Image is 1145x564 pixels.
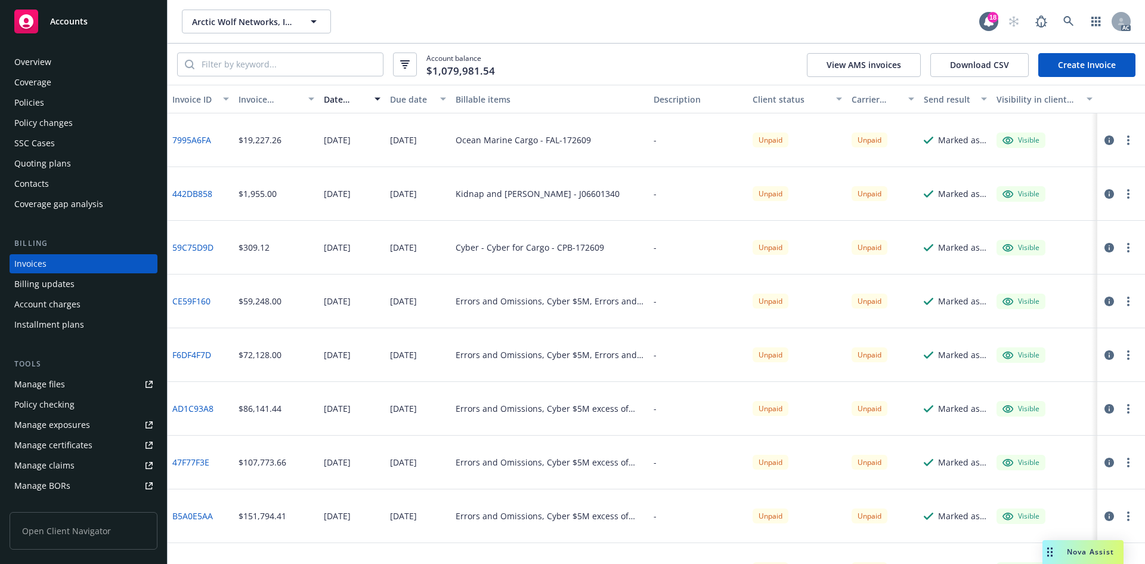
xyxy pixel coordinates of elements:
[14,113,73,132] div: Policy changes
[938,187,987,200] div: Marked as sent
[456,456,644,469] div: Errors and Omissions, Cyber $5M excess of $10M - Excess $5M xs $10M - 711-01-85-49-0001
[456,349,644,361] div: Errors and Omissions, Cyber $5M, Errors and Omissions, Cyber - Excess $5M xs $20M - [PHONE_NUMBER]
[456,510,644,522] div: Errors and Omissions, Cyber $5M excess of $5M - Excess $5M xs $5M - MTE9046549 02
[456,241,604,254] div: Cyber - Cyber for Cargo - CPB-172609
[14,476,70,495] div: Manage BORs
[1029,10,1053,33] a: Report a Bug
[10,174,157,193] a: Contacts
[753,240,788,255] div: Unpaid
[649,85,748,113] button: Description
[14,73,51,92] div: Coverage
[938,295,987,307] div: Marked as sent
[753,508,788,523] div: Unpaid
[239,241,270,254] div: $309.12
[753,401,788,416] div: Unpaid
[654,295,657,307] div: -
[753,93,829,106] div: Client status
[324,93,367,106] div: Date issued
[172,456,209,469] a: 47F77F3E
[1002,511,1039,522] div: Visible
[14,174,49,193] div: Contacts
[1002,242,1039,253] div: Visible
[239,402,281,415] div: $86,141.44
[390,402,417,415] div: [DATE]
[852,294,887,309] div: Unpaid
[14,395,75,414] div: Policy checking
[239,456,286,469] div: $107,773.66
[1042,540,1057,564] div: Drag to move
[324,510,351,522] div: [DATE]
[324,187,351,200] div: [DATE]
[172,93,216,106] div: Invoice ID
[10,238,157,249] div: Billing
[10,375,157,394] a: Manage files
[10,5,157,38] a: Accounts
[10,358,157,370] div: Tools
[234,85,320,113] button: Invoice amount
[10,93,157,112] a: Policies
[172,295,211,307] a: CE59F160
[390,134,417,146] div: [DATE]
[938,510,987,522] div: Marked as sent
[239,93,302,106] div: Invoice amount
[172,134,211,146] a: 7995A6FA
[753,455,788,470] div: Unpaid
[194,53,383,76] input: Filter by keyword...
[10,415,157,434] a: Manage exposures
[172,510,213,522] a: B5A0E5AA
[10,436,157,455] a: Manage certificates
[324,402,351,415] div: [DATE]
[10,134,157,153] a: SSC Cases
[390,187,417,200] div: [DATE]
[456,93,644,106] div: Billable items
[324,134,351,146] div: [DATE]
[182,10,331,33] button: Arctic Wolf Networks, Inc.
[753,294,788,309] div: Unpaid
[852,401,887,416] div: Unpaid
[930,53,1029,77] button: Download CSV
[10,295,157,314] a: Account charges
[426,53,495,75] span: Account balance
[753,132,788,147] div: Unpaid
[14,53,51,72] div: Overview
[385,85,451,113] button: Due date
[938,456,987,469] div: Marked as sent
[1042,540,1124,564] button: Nova Assist
[988,12,998,23] div: 18
[14,275,75,294] div: Billing updates
[390,295,417,307] div: [DATE]
[168,85,234,113] button: Invoice ID
[919,85,992,113] button: Send result
[852,132,887,147] div: Unpaid
[997,93,1079,106] div: Visibility in client dash
[185,60,194,69] svg: Search
[10,195,157,214] a: Coverage gap analysis
[748,85,847,113] button: Client status
[172,402,213,415] a: AD1C93A8
[239,134,281,146] div: $19,227.26
[1067,547,1114,557] span: Nova Assist
[192,16,295,28] span: Arctic Wolf Networks, Inc.
[239,187,277,200] div: $1,955.00
[10,254,157,273] a: Invoices
[1002,457,1039,468] div: Visible
[10,154,157,173] a: Quoting plans
[456,402,644,415] div: Errors and Omissions, Cyber $5M excess of $15M - Excess $5M xs $15M - EOL-241482
[10,512,157,550] span: Open Client Navigator
[324,456,351,469] div: [DATE]
[14,154,71,173] div: Quoting plans
[324,349,351,361] div: [DATE]
[14,436,92,455] div: Manage certificates
[14,295,81,314] div: Account charges
[390,241,417,254] div: [DATE]
[654,241,657,254] div: -
[14,375,65,394] div: Manage files
[50,17,88,26] span: Accounts
[14,497,105,516] div: Summary of insurance
[426,63,495,79] span: $1,079,981.54
[938,402,987,415] div: Marked as sent
[10,275,157,294] a: Billing updates
[992,85,1097,113] button: Visibility in client dash
[753,347,788,362] div: Unpaid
